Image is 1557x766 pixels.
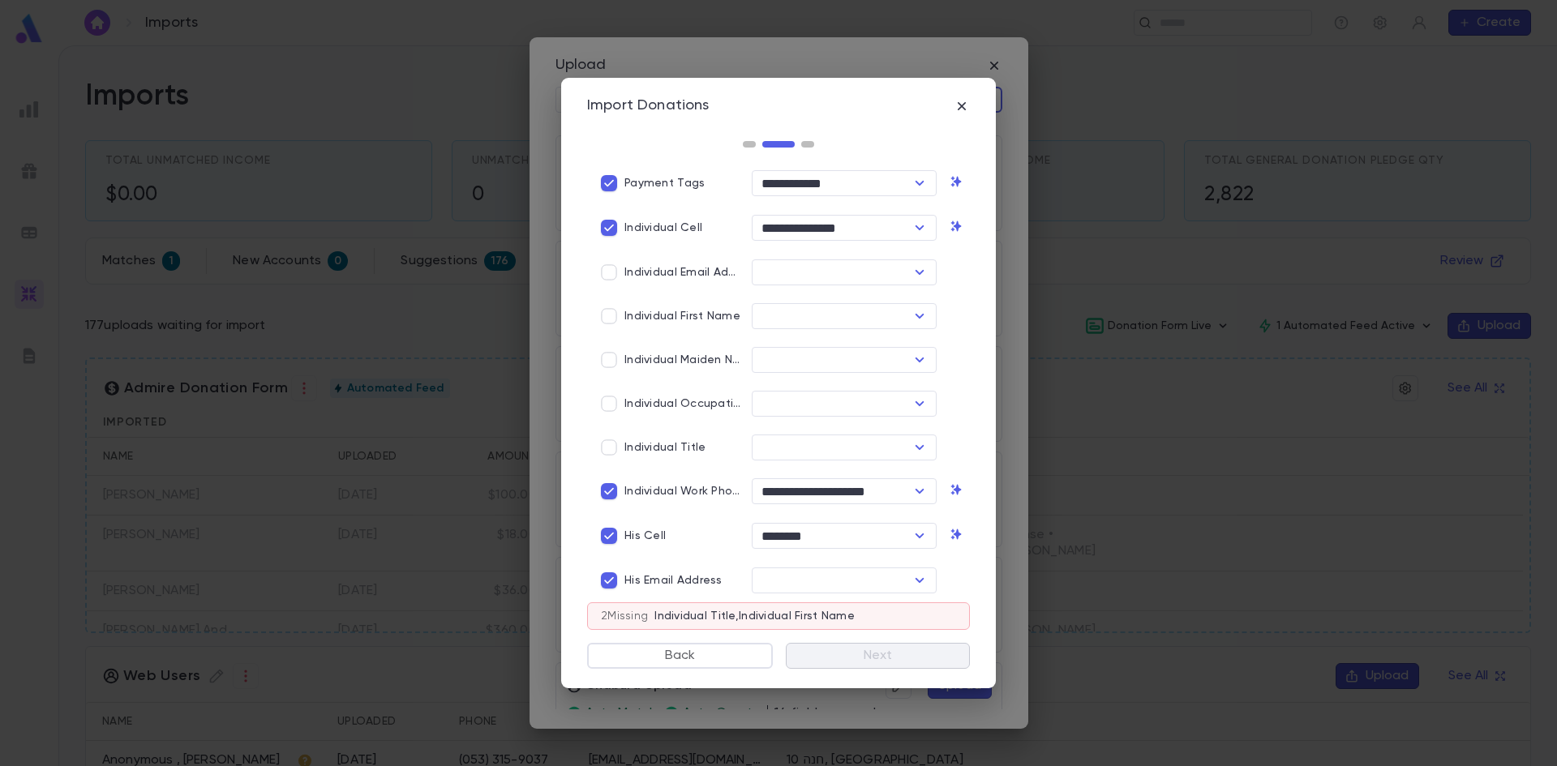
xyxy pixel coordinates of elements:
p: Individual Title , Individual First Name [654,610,855,623]
div: Import Donations [587,97,710,115]
p: Individual Title [624,441,706,454]
p: Individual Cell [624,221,702,234]
p: Individual Maiden Name [624,353,743,366]
p: His Email Address [624,574,723,587]
button: Open [908,436,931,459]
button: Open [908,569,931,592]
p: Individual Email Address [624,266,743,279]
button: Open [908,392,931,415]
p: Individual Occupation [624,397,743,410]
button: Open [908,172,931,195]
button: Back [587,643,773,669]
button: Open [908,261,931,284]
button: Open [908,480,931,503]
button: Open [908,216,931,239]
button: Open [908,524,931,547]
p: 2 Missing [601,610,648,623]
p: Payment Tags [624,177,705,190]
button: Open [908,349,931,371]
button: Open [908,305,931,327]
p: His Cell [624,529,666,542]
p: Individual Work Phone [624,485,743,498]
p: Individual First Name [624,310,740,323]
